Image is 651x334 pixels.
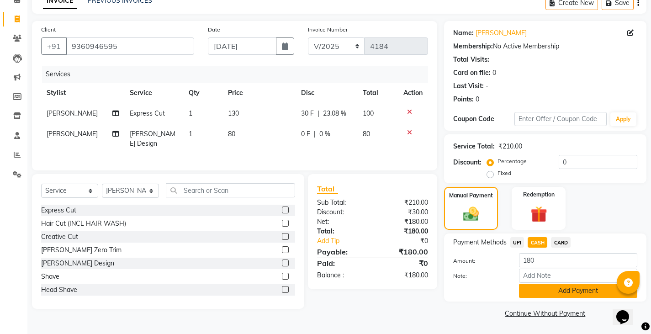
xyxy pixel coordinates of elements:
div: ₹210.00 [372,198,434,207]
a: [PERSON_NAME] [476,28,527,38]
span: 0 % [319,129,330,139]
input: Amount [519,253,637,267]
span: | [314,129,316,139]
div: Sub Total: [310,198,372,207]
th: Service [124,83,183,103]
span: 30 F [301,109,314,118]
div: Discount: [453,158,482,167]
th: Price [222,83,296,103]
span: [PERSON_NAME] [47,130,98,138]
div: ₹210.00 [498,142,522,151]
div: 0 [492,68,496,78]
input: Search or Scan [166,183,295,197]
div: ₹0 [372,258,434,269]
div: 0 [476,95,479,104]
input: Enter Offer / Coupon Code [514,112,607,126]
div: Head Shave [41,285,77,295]
span: Payment Methods [453,238,507,247]
div: Payable: [310,246,372,257]
div: ₹180.00 [372,270,434,280]
label: Fixed [498,169,511,177]
span: 1 [189,130,192,138]
div: Card on file: [453,68,491,78]
img: _cash.svg [458,205,484,223]
label: Manual Payment [449,191,493,200]
span: [PERSON_NAME] [47,109,98,117]
span: | [318,109,319,118]
div: Services [42,66,435,83]
div: [PERSON_NAME] Zero Trim [41,245,122,255]
div: Discount: [310,207,372,217]
th: Total [357,83,397,103]
th: Qty [183,83,222,103]
button: Apply [610,112,636,126]
div: No Active Membership [453,42,637,51]
div: Hair Cut (INCL HAIR WASH) [41,219,126,228]
div: ₹180.00 [372,227,434,236]
span: 80 [228,130,235,138]
th: Stylist [41,83,124,103]
iframe: chat widget [613,297,642,325]
span: UPI [510,237,524,248]
div: ₹180.00 [372,246,434,257]
div: Balance : [310,270,372,280]
label: Invoice Number [308,26,348,34]
div: Coupon Code [453,114,514,124]
label: Amount: [446,257,512,265]
div: Net: [310,217,372,227]
span: 0 F [301,129,310,139]
input: Search by Name/Mobile/Email/Code [66,37,194,55]
input: Add Note [519,269,637,283]
div: Last Visit: [453,81,484,91]
div: ₹180.00 [372,217,434,227]
div: Shave [41,272,59,281]
button: Add Payment [519,284,637,298]
div: Creative Cut [41,232,78,242]
div: Points: [453,95,474,104]
div: Total Visits: [453,55,489,64]
span: CASH [528,237,547,248]
span: 1 [189,109,192,117]
div: Service Total: [453,142,495,151]
div: Membership: [453,42,493,51]
div: Paid: [310,258,372,269]
label: Note: [446,272,512,280]
a: Add Tip [310,236,383,246]
span: 23.08 % [323,109,346,118]
div: Total: [310,227,372,236]
span: Total [317,184,338,194]
span: 100 [363,109,374,117]
div: ₹30.00 [372,207,434,217]
img: _gift.svg [525,204,552,225]
div: ₹0 [383,236,435,246]
span: Express Cut [130,109,165,117]
th: Action [398,83,428,103]
th: Disc [296,83,357,103]
div: Name: [453,28,474,38]
label: Date [208,26,220,34]
a: Continue Without Payment [446,309,645,318]
div: [PERSON_NAME] Design [41,259,114,268]
span: CARD [551,237,571,248]
label: Client [41,26,56,34]
span: 80 [363,130,370,138]
label: Redemption [523,191,555,199]
span: [PERSON_NAME] Design [130,130,175,148]
button: +91 [41,37,67,55]
div: - [486,81,488,91]
label: Percentage [498,157,527,165]
div: Express Cut [41,206,76,215]
span: 130 [228,109,239,117]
